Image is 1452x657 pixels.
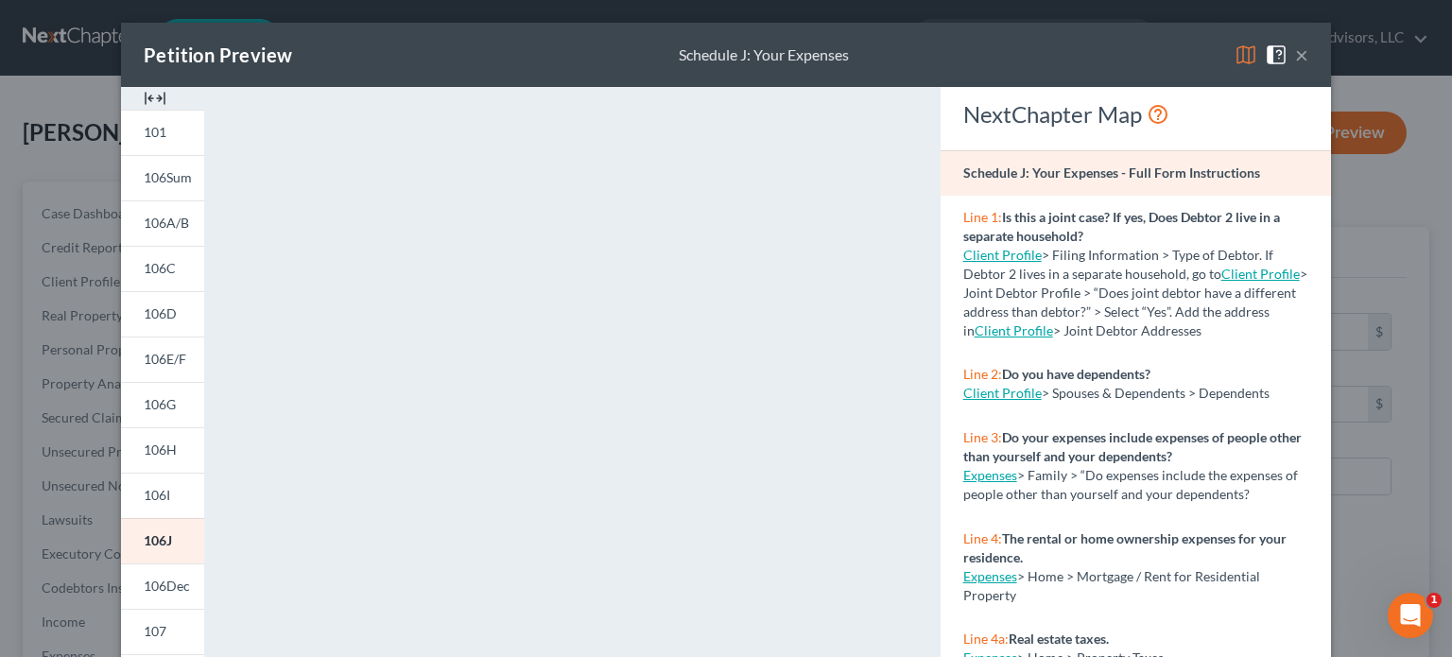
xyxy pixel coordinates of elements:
[963,366,1002,382] span: Line 2:
[963,467,1298,502] span: > Family > “Do expenses include the expenses of people other than yourself and your dependents?
[1009,631,1109,647] strong: Real estate taxes.
[975,322,1201,338] span: > Joint Debtor Addresses
[121,609,204,654] a: 107
[1388,593,1433,638] iframe: Intercom live chat
[963,530,1287,565] strong: The rental or home ownership expenses for your residence.
[121,427,204,473] a: 106H
[963,429,1002,445] span: Line 3:
[963,209,1280,244] strong: Is this a joint case? If yes, Does Debtor 2 live in a separate household?
[963,247,1273,282] span: > Filing Information > Type of Debtor. If Debtor 2 lives in a separate household, go to
[144,87,166,110] img: expand-e0f6d898513216a626fdd78e52531dac95497ffd26381d4c15ee2fc46db09dca.svg
[121,200,204,246] a: 106A/B
[1295,43,1308,66] button: ×
[144,441,177,458] span: 106H
[144,532,172,548] span: 106J
[144,305,177,321] span: 106D
[963,164,1260,181] strong: Schedule J: Your Expenses - Full Form Instructions
[144,42,292,68] div: Petition Preview
[144,396,176,412] span: 106G
[121,291,204,337] a: 106D
[963,429,1302,464] strong: Do your expenses include expenses of people other than yourself and your dependents?
[121,563,204,609] a: 106Dec
[1426,593,1442,608] span: 1
[121,473,204,518] a: 106I
[963,266,1307,338] span: > Joint Debtor Profile > “Does joint debtor have a different address than debtor?” > Select “Yes”...
[1042,385,1270,401] span: > Spouses & Dependents > Dependents
[1265,43,1288,66] img: help-close-5ba153eb36485ed6c1ea00a893f15db1cb9b99d6cae46e1a8edb6c62d00a1a76.svg
[679,44,849,66] div: Schedule J: Your Expenses
[144,487,170,503] span: 106I
[144,578,190,594] span: 106Dec
[144,623,166,639] span: 107
[121,518,204,563] a: 106J
[144,351,186,367] span: 106E/F
[121,246,204,291] a: 106C
[975,322,1053,338] a: Client Profile
[1235,43,1257,66] img: map-eea8200ae884c6f1103ae1953ef3d486a96c86aabb227e865a55264e3737af1f.svg
[963,631,1009,647] span: Line 4a:
[144,124,166,140] span: 101
[963,568,1260,603] span: > Home > Mortgage / Rent for Residential Property
[963,467,1017,483] a: Expenses
[963,99,1308,130] div: NextChapter Map
[963,209,1002,225] span: Line 1:
[963,247,1042,263] a: Client Profile
[1002,366,1150,382] strong: Do you have dependents?
[963,530,1002,546] span: Line 4:
[1221,266,1300,282] a: Client Profile
[144,215,189,231] span: 106A/B
[144,260,176,276] span: 106C
[121,110,204,155] a: 101
[121,382,204,427] a: 106G
[121,155,204,200] a: 106Sum
[121,337,204,382] a: 106E/F
[144,169,192,185] span: 106Sum
[963,568,1017,584] a: Expenses
[963,385,1042,401] a: Client Profile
